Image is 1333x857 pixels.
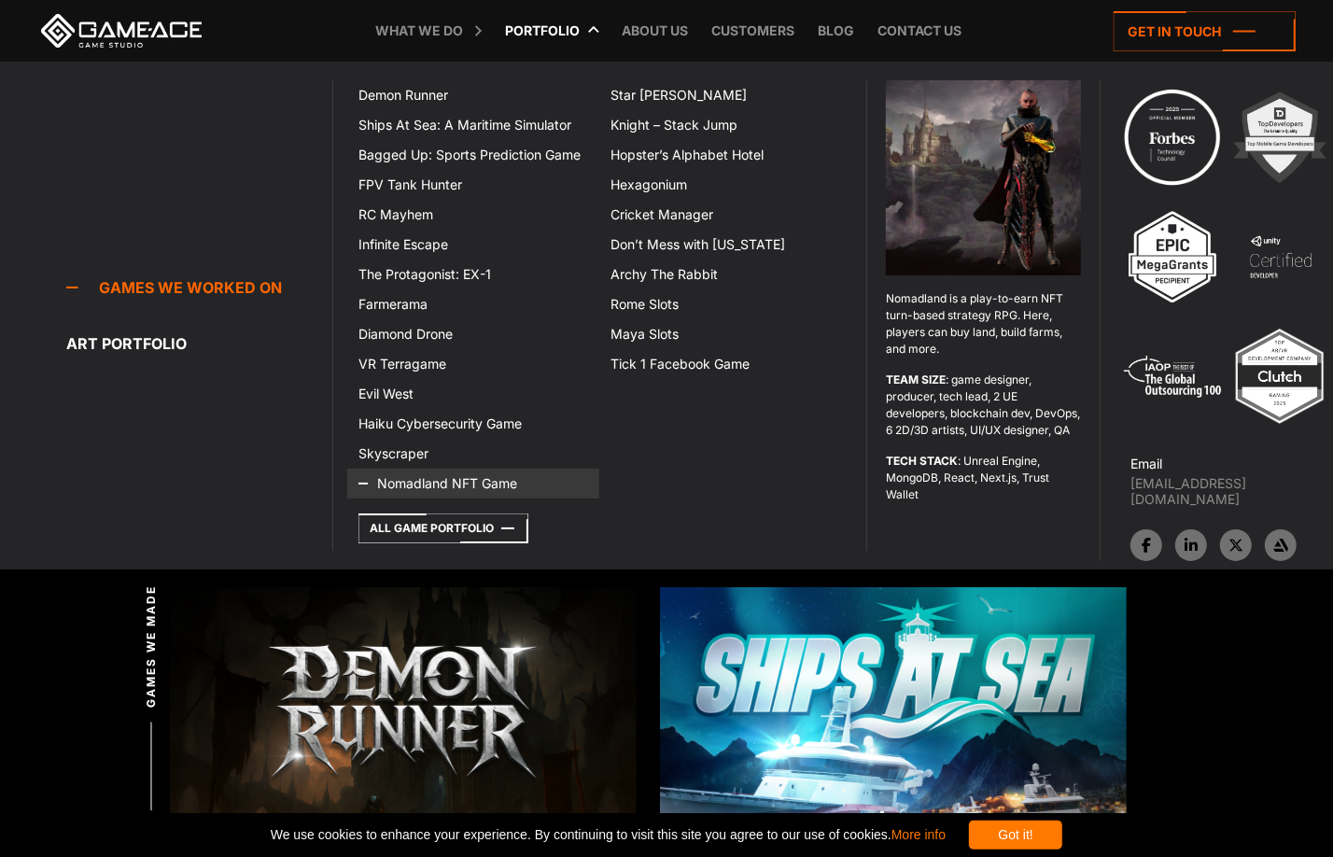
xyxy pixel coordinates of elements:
span: GAMES WE MADE [143,585,160,708]
a: Infinite Escape [347,230,599,260]
strong: TECH STACK [886,454,958,468]
a: Evil West [347,379,599,409]
img: Nomadland game top menu [886,80,1081,275]
a: Bagged Up: Sports Prediction Game [347,140,599,170]
span: We use cookies to enhance your experience. By continuing to visit this site you agree to our use ... [271,821,946,850]
img: 4 [1229,205,1332,308]
strong: Email [1130,456,1162,471]
a: Art portfolio [66,325,332,362]
a: Haiku Cybersecurity Game [347,409,599,439]
a: Diamond Drone [347,319,599,349]
a: RC Mayhem [347,200,599,230]
p: Nomadland is a play-to-earn NFT turn-based strategy RPG. Here, players can buy land, build farms,... [886,290,1081,358]
a: Hopster’s Alphabet Hotel [599,140,851,170]
a: Nomadland NFT Game [347,469,599,499]
a: VR Terragame [347,349,599,379]
p: : game designer, producer, tech lead, 2 UE developers, blockchain dev, DevOps, 6 2D/3D artists, U... [886,372,1081,439]
a: Skyscraper [347,439,599,469]
p: : Unreal Engine, MongoDB, React, Next.js, Trust Wallet [886,453,1081,503]
a: All Game Portfolio [358,513,528,543]
a: Tick 1 Facebook Game [599,349,851,379]
img: 3 [1121,205,1224,308]
a: Get in touch [1114,11,1296,51]
a: Star [PERSON_NAME] [599,80,851,110]
a: The Protagonist: EX-1 [347,260,599,289]
strong: TEAM SIZE [886,372,946,386]
a: Knight – Stack Jump [599,110,851,140]
a: Don’t Mess with [US_STATE] [599,230,851,260]
a: More info [891,827,946,842]
a: Maya Slots [599,319,851,349]
div: Got it! [969,821,1062,850]
a: [EMAIL_ADDRESS][DOMAIN_NAME] [1130,475,1333,507]
img: 5 [1121,325,1224,428]
a: Farmerama [347,289,599,319]
a: Rome Slots [599,289,851,319]
a: Hexagonium [599,170,851,200]
img: 2 [1228,86,1331,189]
a: FPV Tank Hunter [347,170,599,200]
a: Cricket Manager [599,200,851,230]
a: Demon Runner [347,80,599,110]
a: Games we worked on [66,269,332,306]
img: Top ar vr development company gaming 2025 game ace [1228,325,1331,428]
img: Technology council badge program ace 2025 game ace [1121,86,1224,189]
a: Ships At Sea: A Maritime Simulator [347,110,599,140]
a: Archy The Rabbit [599,260,851,289]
